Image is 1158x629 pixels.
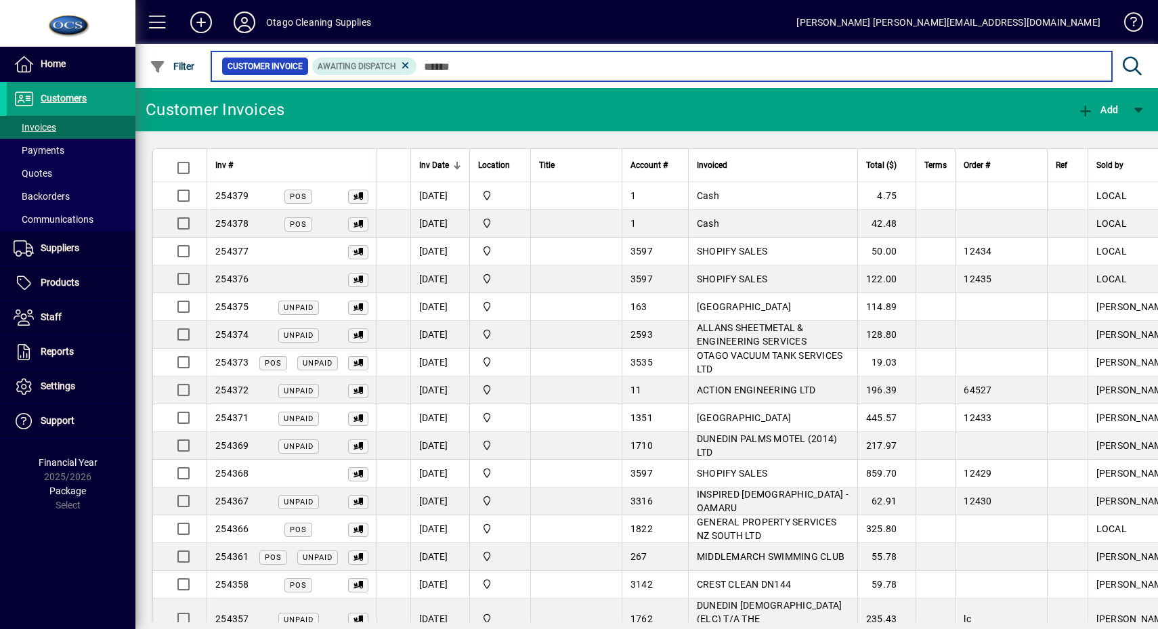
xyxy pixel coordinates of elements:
td: [DATE] [410,487,469,515]
span: Head Office [478,611,522,626]
span: Order # [964,158,990,173]
span: Payments [14,145,64,156]
span: 254376 [215,274,249,284]
span: SHOPIFY SALES [697,274,767,284]
span: ACTION ENGINEERING LTD [697,385,816,395]
td: [DATE] [410,460,469,487]
span: Head Office [478,577,522,592]
span: 3535 [630,357,653,368]
span: Inv Date [419,158,449,173]
button: Add [1074,97,1121,122]
span: Home [41,58,66,69]
span: Reports [41,346,74,357]
a: Support [7,404,135,438]
mat-chip: Dispatch Status: Awaiting Dispatch [312,58,417,75]
span: 254378 [215,218,249,229]
td: 217.97 [857,432,916,460]
td: [DATE] [410,432,469,460]
span: Sold by [1096,158,1123,173]
span: 163 [630,301,647,312]
span: 254366 [215,523,249,534]
div: Customer Invoices [146,99,284,121]
span: Communications [14,214,93,225]
span: 267 [630,551,647,562]
span: ALLANS SHEETMETAL & ENGINEERING SERVICES [697,322,807,347]
span: Filter [150,61,195,72]
span: CREST CLEAN DN144 [697,579,791,590]
span: SHOPIFY SALES [697,468,767,479]
span: Invoiced [697,158,727,173]
span: Backorders [14,191,70,202]
span: Unpaid [284,303,314,312]
td: 55.78 [857,543,916,571]
a: Communications [7,208,135,231]
td: 114.89 [857,293,916,321]
td: 196.39 [857,376,916,404]
span: 64527 [964,385,991,395]
span: Terms [924,158,947,173]
button: Add [179,10,223,35]
span: 254367 [215,496,249,506]
span: 254361 [215,551,249,562]
a: Invoices [7,116,135,139]
span: 254357 [215,613,249,624]
span: 254374 [215,329,249,340]
td: [DATE] [410,349,469,376]
span: Total ($) [866,158,897,173]
div: Order # [964,158,1038,173]
a: Payments [7,139,135,162]
span: Head Office [478,549,522,564]
span: POS [265,553,282,562]
span: 2593 [630,329,653,340]
div: Title [539,158,614,173]
span: POS [290,525,307,534]
td: [DATE] [410,321,469,349]
span: 3142 [630,579,653,590]
a: Products [7,266,135,300]
div: [PERSON_NAME] [PERSON_NAME][EMAIL_ADDRESS][DOMAIN_NAME] [796,12,1100,33]
span: POS [290,192,307,201]
span: Account # [630,158,668,173]
span: INSPIRED [DEMOGRAPHIC_DATA] - OAMARU [697,489,849,513]
span: OTAGO VACUUM TANK SERVICES LTD [697,350,843,374]
span: Title [539,158,555,173]
span: Quotes [14,168,52,179]
span: Products [41,277,79,288]
span: lc [964,613,971,624]
td: [DATE] [410,210,469,238]
span: Head Office [478,438,522,453]
span: Support [41,415,74,426]
span: Head Office [478,299,522,314]
span: Inv # [215,158,233,173]
span: POS [290,581,307,590]
span: Customers [41,93,87,104]
span: LOCAL [1096,218,1127,229]
span: 3597 [630,246,653,257]
span: Head Office [478,383,522,397]
td: [DATE] [410,182,469,210]
span: Unpaid [284,387,314,395]
span: LOCAL [1096,523,1127,534]
span: 254379 [215,190,249,201]
span: Head Office [478,327,522,342]
div: Inv # [215,158,368,173]
span: LOCAL [1096,246,1127,257]
td: [DATE] [410,293,469,321]
td: 62.91 [857,487,916,515]
span: 12429 [964,468,991,479]
td: 59.78 [857,571,916,599]
span: Head Office [478,410,522,425]
span: 11 [630,385,642,395]
a: Suppliers [7,232,135,265]
span: [GEOGRAPHIC_DATA] [697,412,791,423]
span: SHOPIFY SALES [697,246,767,257]
td: 445.57 [857,404,916,432]
span: 254372 [215,385,249,395]
td: [DATE] [410,571,469,599]
span: DUNEDIN PALMS MOTEL (2014) LTD [697,433,838,458]
td: [DATE] [410,515,469,543]
td: 50.00 [857,238,916,265]
span: Head Office [478,521,522,536]
span: Head Office [478,216,522,231]
td: [DATE] [410,543,469,571]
